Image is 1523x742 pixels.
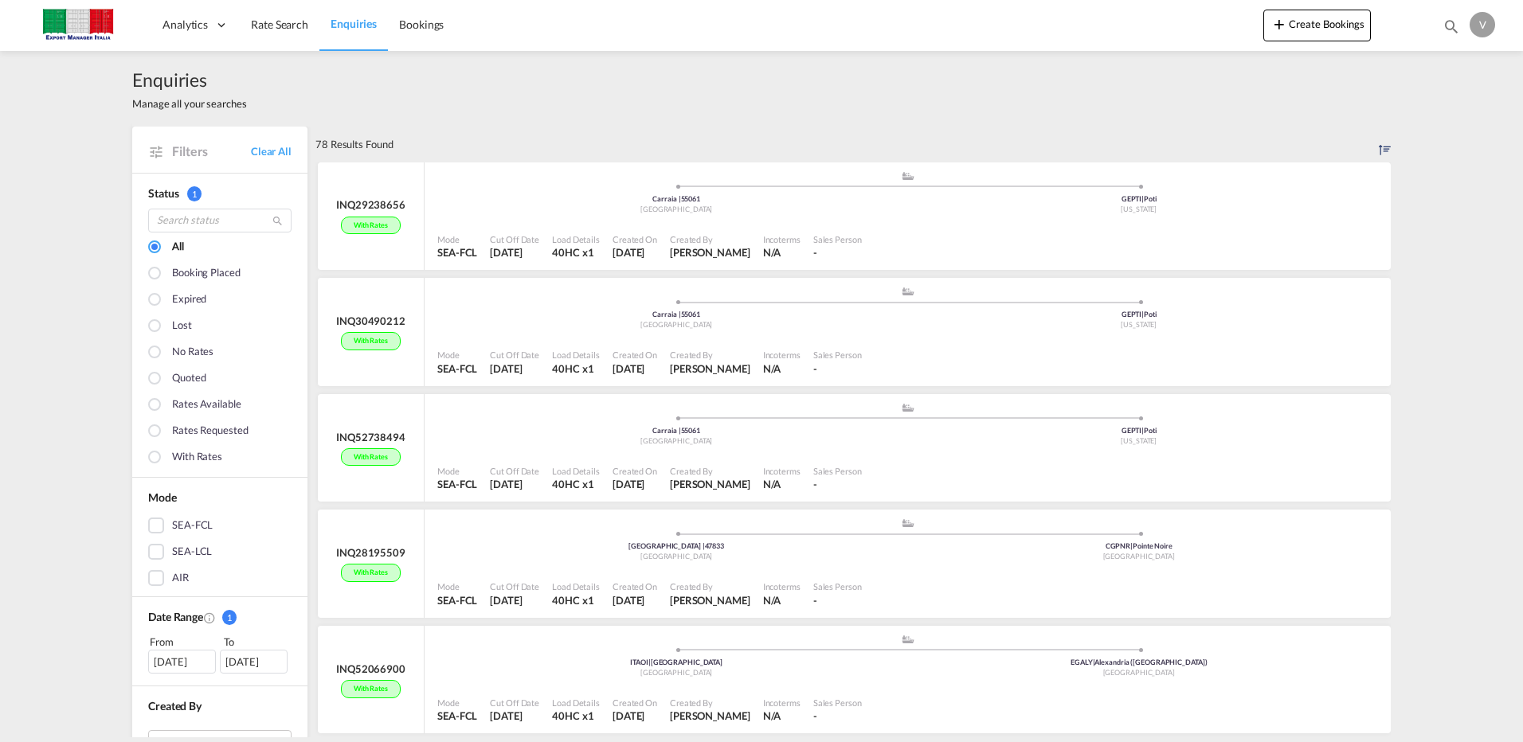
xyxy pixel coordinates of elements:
span: Date Range [148,610,203,623]
div: From [148,634,218,650]
a: Clear All [251,144,292,158]
span: 1 [187,186,202,201]
div: Quoted [172,370,206,388]
md-icon: icon-plus 400-fg [1270,14,1289,33]
div: 29 Sep 2025 [613,593,657,607]
div: N/A [763,361,781,376]
span: [PERSON_NAME] [670,478,750,490]
div: Created On [613,465,657,477]
div: Load Details [552,465,600,477]
div: Created On [613,697,657,709]
span: [DATE] [613,478,644,490]
div: INQ52066900 [336,662,405,676]
div: Created By [670,580,750,592]
div: VALERIA STOPPINI [670,709,750,723]
div: INQ29238656With rates assets/icons/custom/ship-fill.svgassets/icons/custom/roll-o-plane.svgOrigin... [315,162,1391,279]
div: Rates Requested [172,423,249,440]
div: Sales Person [813,580,862,592]
div: Mode [437,465,477,477]
div: Sales Person [813,349,862,361]
div: INQ29238656 [336,197,405,212]
span: [GEOGRAPHIC_DATA] [640,436,712,445]
span: 47833 [705,541,725,550]
span: Mode [148,490,177,504]
span: | [1141,310,1144,318]
div: 29 Sep 2025 [490,477,539,491]
md-icon: assets/icons/custom/ship-fill.svg [899,287,918,295]
span: CGPNR Pointe Noire [1106,541,1173,550]
span: [GEOGRAPHIC_DATA] [1103,668,1175,677]
span: [GEOGRAPHIC_DATA] [640,668,712,677]
div: 29 Sep 2025 [490,709,539,723]
span: | [679,194,681,203]
div: 40HC x 1 [552,361,600,376]
div: Created On [613,580,657,592]
div: 40HC x 1 [552,245,600,260]
span: From To [DATE][DATE] [148,634,292,674]
div: SEA-FCL [437,709,477,723]
div: 78 Results Found [315,127,393,162]
span: [PERSON_NAME] [670,709,750,722]
div: SEA-FCL [437,593,477,607]
span: Carraia [652,310,680,318]
md-checkbox: SEA-LCL [148,544,292,560]
span: 55061 [681,310,701,318]
div: 40HC x 1 [552,593,600,607]
div: To [222,634,292,650]
div: [DATE] [220,650,288,674]
div: VALERIA STOPPINI [670,245,750,260]
span: [US_STATE] [1121,436,1157,445]
span: Enquiries [331,17,377,30]
span: [DATE] [490,478,522,490]
span: GEPTI Poti [1122,310,1157,318]
span: [DATE] [490,246,522,259]
div: INQ30490212With rates assets/icons/custom/ship-fill.svgassets/icons/custom/roll-o-plane.svgOrigin... [315,278,1391,394]
md-icon: Created On [203,611,216,624]
span: 1 [222,610,237,625]
div: Incoterms [763,349,801,361]
div: With rates [341,448,401,467]
div: Incoterms [763,233,801,245]
div: Incoterms [763,580,801,592]
span: [GEOGRAPHIC_DATA] [628,541,704,550]
div: Incoterms [763,465,801,477]
div: Sort by: Created on [1379,127,1391,162]
div: Cut Off Date [490,233,539,245]
div: 1 Oct 2025 [613,361,657,376]
span: | [679,426,681,435]
div: 29 Sep 2025 [613,709,657,723]
div: icon-magnify [1443,18,1460,41]
span: [US_STATE] [1121,205,1157,213]
div: Lost [172,318,192,335]
div: Rates available [172,396,241,414]
span: Carraia [652,426,680,435]
div: With rates [172,449,222,467]
span: Rate Search [251,18,308,31]
div: SEA-FCL [437,477,477,491]
div: N/A [763,709,781,723]
div: AIR [172,570,189,586]
span: | [1141,426,1144,435]
md-icon: icon-magnify [272,215,284,227]
div: Created By [670,465,750,477]
div: N/A [763,593,781,607]
span: 55061 [681,426,701,435]
div: Cut Off Date [490,697,539,709]
div: Expired [172,291,206,309]
md-icon: assets/icons/custom/ship-fill.svg [899,404,918,412]
span: - [813,478,817,490]
div: SEA-FCL [437,361,477,376]
span: [DATE] [490,709,522,722]
span: - [813,594,817,607]
div: Cut Off Date [490,349,539,361]
md-icon: assets/icons/custom/ship-fill.svg [899,519,918,527]
span: 55061 [681,194,701,203]
div: 1 Oct 2025 [613,245,657,260]
span: [DATE] [490,594,522,607]
div: Cut Off Date [490,580,539,592]
md-checkbox: SEA-FCL [148,517,292,533]
span: - [813,709,817,722]
div: 40HC x 1 [552,709,600,723]
span: Analytics [162,17,208,33]
div: INQ52066900With rates assets/icons/custom/ship-fill.svgassets/icons/custom/roll-o-plane.svgOrigin... [315,626,1391,742]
